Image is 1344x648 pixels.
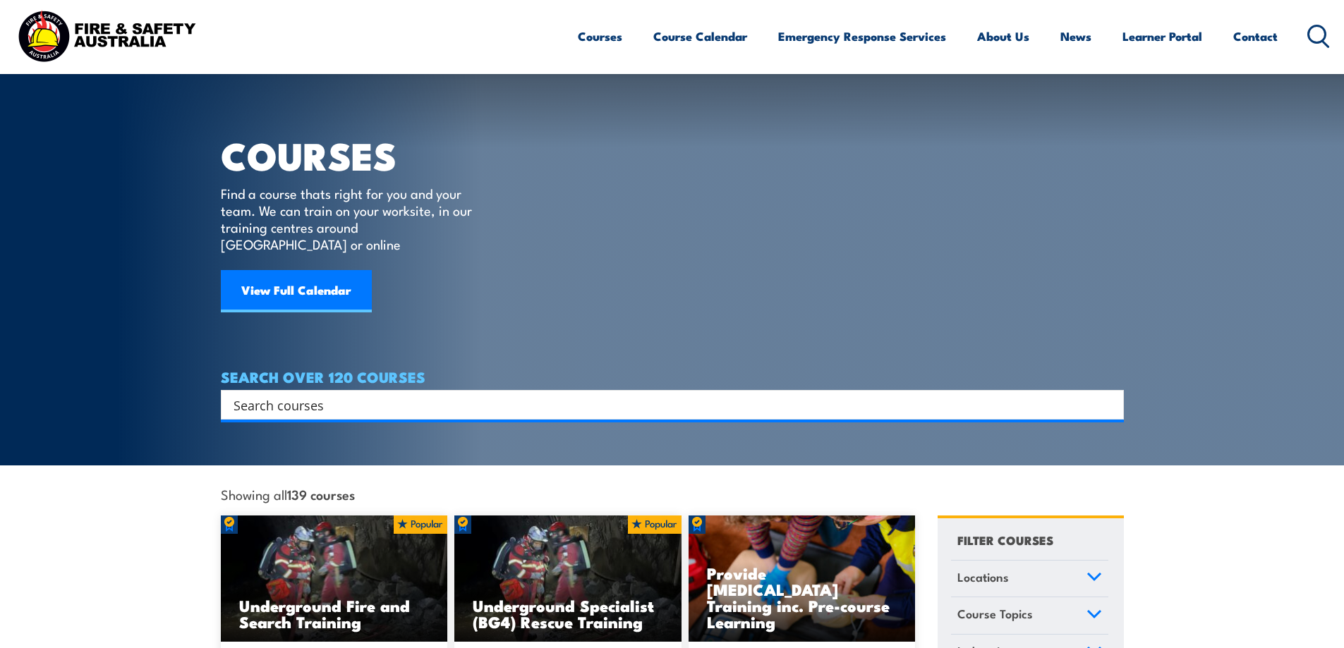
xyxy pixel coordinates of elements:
span: Course Topics [957,604,1033,623]
input: Search input [234,394,1093,415]
img: Underground mine rescue [454,515,682,642]
a: Contact [1233,18,1278,55]
h4: FILTER COURSES [957,530,1053,549]
strong: 139 courses [287,484,355,503]
a: Courses [578,18,622,55]
button: Search magnifier button [1099,395,1119,415]
a: Course Calendar [653,18,747,55]
img: Low Voltage Rescue and Provide CPR [689,515,916,642]
a: About Us [977,18,1029,55]
a: Learner Portal [1122,18,1202,55]
a: Emergency Response Services [778,18,946,55]
a: News [1060,18,1091,55]
a: Underground Specialist (BG4) Rescue Training [454,515,682,642]
a: Course Topics [951,597,1108,634]
a: View Full Calendar [221,270,372,312]
h3: Underground Fire and Search Training [239,597,430,630]
img: Underground mine rescue [221,515,448,642]
h1: COURSES [221,138,492,171]
a: Provide [MEDICAL_DATA] Training inc. Pre-course Learning [689,515,916,642]
form: Search form [236,395,1096,415]
span: Locations [957,568,1009,587]
a: Underground Fire and Search Training [221,515,448,642]
span: Showing all [221,487,355,501]
h3: Provide [MEDICAL_DATA] Training inc. Pre-course Learning [707,565,897,630]
p: Find a course thats right for you and your team. We can train on your worksite, in our training c... [221,185,478,252]
h4: SEARCH OVER 120 COURSES [221,369,1124,384]
a: Locations [951,561,1108,597]
h3: Underground Specialist (BG4) Rescue Training [473,597,663,630]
